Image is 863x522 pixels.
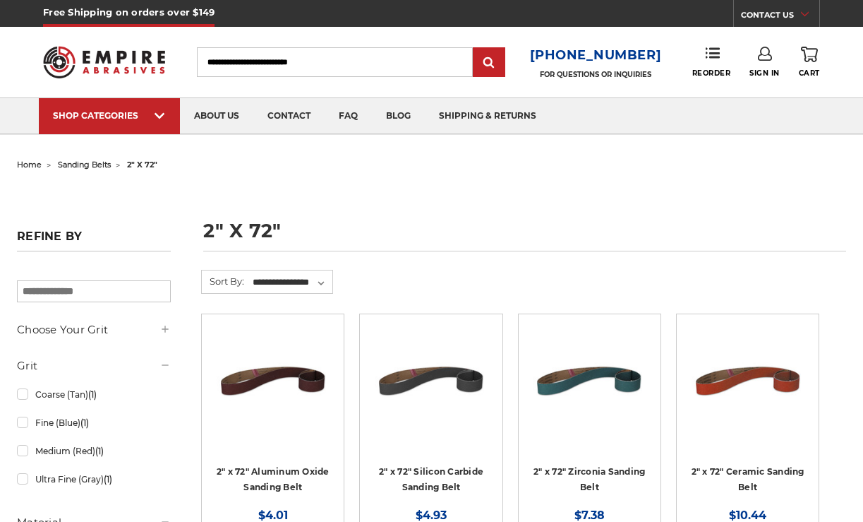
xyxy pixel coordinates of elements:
[53,110,166,121] div: SHOP CATEGORIES
[180,98,253,134] a: about us
[203,221,846,251] h1: 2" x 72"
[80,417,89,428] span: (1)
[17,321,171,338] h5: Choose Your Grit
[88,389,97,400] span: (1)
[212,324,334,446] a: 2" x 72" Aluminum Oxide Pipe Sanding Belt
[530,70,662,79] p: FOR QUESTIONS OR INQUIRIES
[17,357,171,374] h5: Grit
[425,98,550,134] a: shipping & returns
[541,367,638,395] a: Quick view
[17,467,171,492] a: Ultra Fine (Gray)
[202,271,244,292] label: Sort By:
[416,509,447,522] span: $4.93
[17,382,171,407] a: Coarse (Tan)
[372,98,425,134] a: blog
[325,98,372,134] a: faq
[17,230,171,251] h5: Refine by
[533,324,646,437] img: 2" x 72" Zirconia Pipe Sanding Belt
[574,509,605,522] span: $7.38
[699,367,797,395] a: Quick view
[17,439,171,463] a: Medium (Red)
[692,47,731,77] a: Reorder
[253,98,325,134] a: contact
[687,324,809,446] a: 2" x 72" Ceramic Pipe Sanding Belt
[217,324,330,437] img: 2" x 72" Aluminum Oxide Pipe Sanding Belt
[224,367,322,395] a: Quick view
[43,38,165,86] img: Empire Abrasives
[379,466,483,493] a: 2" x 72" Silicon Carbide Sanding Belt
[729,509,766,522] span: $10.44
[17,160,42,170] a: home
[127,160,157,170] span: 2" x 72"
[692,466,804,493] a: 2" x 72" Ceramic Sanding Belt
[799,69,820,78] span: Cart
[741,7,819,27] a: CONTACT US
[95,446,104,456] span: (1)
[799,47,820,78] a: Cart
[258,509,288,522] span: $4.01
[251,272,332,293] select: Sort By:
[475,49,503,77] input: Submit
[58,160,111,170] a: sanding belts
[17,410,171,435] a: Fine (Blue)
[749,69,780,78] span: Sign In
[692,324,804,437] img: 2" x 72" Ceramic Pipe Sanding Belt
[530,45,662,66] a: [PHONE_NUMBER]
[382,367,480,395] a: Quick view
[692,69,731,78] span: Reorder
[529,324,651,446] a: 2" x 72" Zirconia Pipe Sanding Belt
[375,324,488,437] img: 2" x 72" Silicon Carbide File Belt
[104,474,112,485] span: (1)
[217,466,330,493] a: 2" x 72" Aluminum Oxide Sanding Belt
[533,466,645,493] a: 2" x 72" Zirconia Sanding Belt
[370,324,492,446] a: 2" x 72" Silicon Carbide File Belt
